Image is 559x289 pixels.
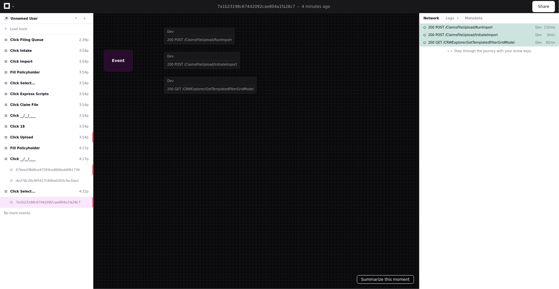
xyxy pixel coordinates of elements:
div: 3:54p [79,102,89,107]
span: Click 18 [10,124,25,129]
div: 4:17p [79,156,89,161]
span: Click Intake [10,48,32,53]
span: Click __/__/____ [10,113,36,118]
div: 3:54p [79,81,89,86]
span: Click Select... [10,81,35,86]
button: Network [424,16,439,21]
span: Click Claim File [10,102,38,107]
div: 4:17p [79,146,89,151]
span: Click Select... [10,189,35,194]
span: de376c26cf65417c90ba02b5cfac5aa1 [15,178,79,183]
div: 3:54p [79,124,89,129]
span: 7a1b23198c67442092cae804a1fa28c7 [218,4,295,9]
span: Load more [10,27,27,31]
p: Dev [524,25,542,30]
span: Click Import [10,59,33,64]
a: Unnamed User [11,17,38,20]
div: 3:54p [79,113,89,118]
span: 200 GET /CRWExplorer/GetTemplatedFilterGridModel [428,40,515,45]
button: Logs [446,16,458,21]
div: 3:54p [79,48,89,53]
span: Click __/__/____ [10,156,36,161]
span: 57bee2f8d6ce47359ce866beb8fb1736 [15,167,80,172]
p: 3min [542,32,555,37]
div: 2:39p [79,37,89,42]
p: Dev [524,40,542,45]
button: Share [532,1,555,12]
span: Click Filing Queue [10,37,43,42]
div: 3:54p [79,59,89,64]
span: Click Upload [10,135,33,140]
span: Fill Policyholder [10,146,40,151]
div: 4:32p [79,189,89,194]
button: Metadata [465,16,483,21]
p: Dev [524,32,542,37]
div: 3:54p [79,92,89,96]
p: 92ms [542,40,555,45]
p: 132ms [542,25,555,30]
span: Fill Policyholder [10,70,40,75]
button: Summarize this moment [357,275,414,284]
span: 200 POST /ClaimsFileUpload/RunImport [428,25,493,30]
div: 3:54p [79,135,89,140]
img: 6.svg [5,16,9,21]
span: 7a1b23198c67442092cae804a1fa28c7 [15,200,80,205]
span: Click Express Scripts [10,92,49,96]
span: No more events. [4,211,31,216]
div: 3:54p [79,70,89,75]
span: Step through the journey with your arrow keys. [454,49,532,53]
span: 200 POST /ClaimsFileUpload/InitiateImport [428,32,498,37]
p: 4 minutes ago [302,4,330,9]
